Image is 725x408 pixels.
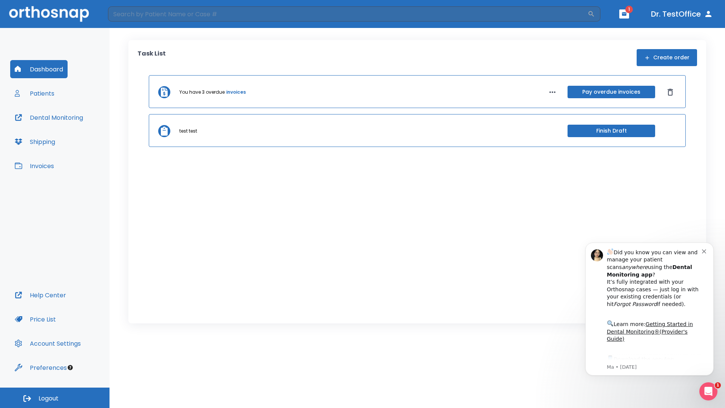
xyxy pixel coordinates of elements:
[137,49,166,66] p: Task List
[648,7,716,21] button: Dr. TestOffice
[699,382,717,400] iframe: Intercom live chat
[10,157,59,175] button: Invoices
[179,89,225,96] p: You have 3 overdue
[574,233,725,404] iframe: Intercom notifications message
[664,86,676,98] button: Dismiss
[10,60,68,78] button: Dashboard
[10,133,60,151] button: Shipping
[568,86,655,98] button: Pay overdue invoices
[39,394,59,403] span: Logout
[10,286,71,304] button: Help Center
[715,382,721,388] span: 1
[10,84,59,102] button: Patients
[637,49,697,66] button: Create order
[179,128,197,134] p: test test
[10,310,60,328] button: Price List
[108,6,588,22] input: Search by Patient Name or Case #
[568,125,655,137] button: Finish Draft
[67,364,74,371] div: Tooltip anchor
[10,108,88,127] button: Dental Monitoring
[625,6,633,13] span: 1
[10,359,71,377] button: Preferences
[10,334,85,352] button: Account Settings
[9,6,89,22] img: Orthosnap
[226,89,246,96] a: invoices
